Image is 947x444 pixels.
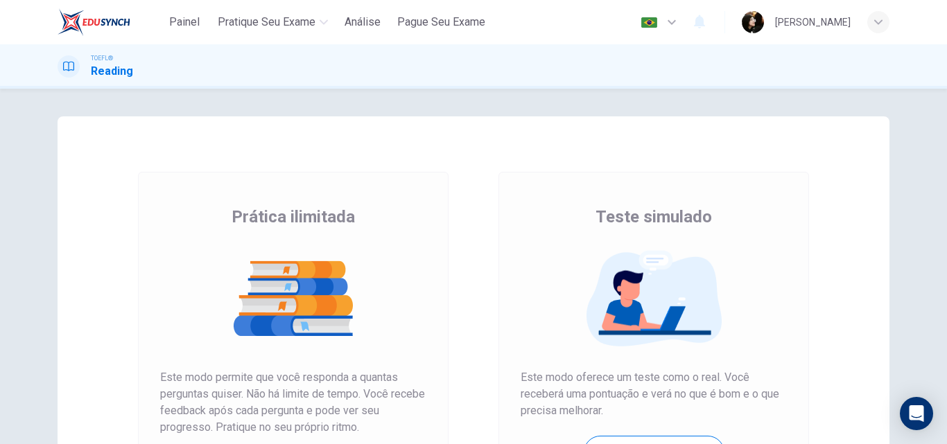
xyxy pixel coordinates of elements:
img: Profile picture [742,11,764,33]
img: pt [641,17,658,28]
div: [PERSON_NAME] [775,14,851,30]
span: Painel [169,14,200,30]
button: Análise [339,10,386,35]
span: TOEFL® [91,53,113,63]
span: Pratique seu exame [218,14,315,30]
img: EduSynch logo [58,8,130,36]
span: Este modo permite que você responda a quantas perguntas quiser. Não há limite de tempo. Você rece... [160,369,426,436]
button: Painel [162,10,207,35]
button: Pratique seu exame [212,10,333,35]
h1: Reading [91,63,133,80]
button: Pague Seu Exame [392,10,491,35]
span: Este modo oferece um teste como o real. Você receberá uma pontuação e verá no que é bom e o que p... [521,369,787,419]
a: EduSynch logo [58,8,162,36]
span: Análise [345,14,381,30]
span: Prática ilimitada [232,206,355,228]
span: Pague Seu Exame [397,14,485,30]
div: Open Intercom Messenger [900,397,933,430]
span: Teste simulado [596,206,712,228]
